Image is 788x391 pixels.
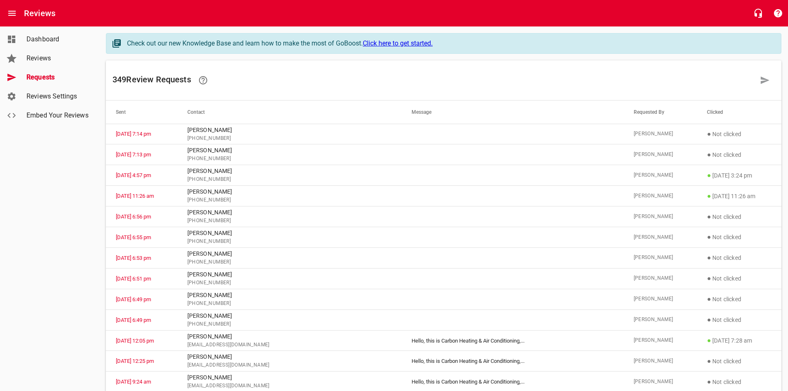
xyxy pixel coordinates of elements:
span: [PERSON_NAME] [634,316,687,324]
a: [DATE] 6:49 pm [116,317,151,323]
span: [PHONE_NUMBER] [187,175,392,184]
a: [DATE] 9:24 am [116,379,151,385]
th: Sent [106,101,177,124]
span: [EMAIL_ADDRESS][DOMAIN_NAME] [187,382,392,390]
a: Request a review [755,70,775,90]
a: Click here to get started. [363,39,433,47]
a: [DATE] 12:25 pm [116,358,154,364]
span: [PERSON_NAME] [634,378,687,386]
span: ● [707,316,711,324]
p: [PERSON_NAME] [187,270,392,279]
span: [PHONE_NUMBER] [187,155,392,163]
span: [PHONE_NUMBER] [187,279,392,287]
span: [PHONE_NUMBER] [187,258,392,266]
p: Not clicked [707,232,771,242]
a: Learn how requesting reviews can improve your online presence [193,70,213,90]
span: [PERSON_NAME] [634,274,687,283]
a: [DATE] 6:49 pm [116,296,151,302]
span: ● [707,213,711,221]
p: Not clicked [707,253,771,263]
span: Reviews Settings [26,91,89,101]
span: Dashboard [26,34,89,44]
button: Open drawer [2,3,22,23]
div: Check out our new Knowledge Base and learn how to make the most of GoBoost. [127,38,773,48]
p: [PERSON_NAME] [187,249,392,258]
span: ● [707,254,711,261]
p: Not clicked [707,356,771,366]
span: Requests [26,72,89,82]
th: Requested By [624,101,697,124]
span: [PERSON_NAME] [634,295,687,303]
span: [PERSON_NAME] [634,130,687,138]
a: [DATE] 6:55 pm [116,234,151,240]
p: [PERSON_NAME] [187,353,392,361]
p: [PERSON_NAME] [187,146,392,155]
p: [PERSON_NAME] [187,167,392,175]
a: [DATE] 11:26 am [116,193,154,199]
p: [DATE] 7:28 am [707,336,771,345]
span: [PHONE_NUMBER] [187,134,392,143]
span: [PERSON_NAME] [634,254,687,262]
h6: 349 Review Request s [113,70,755,90]
a: [DATE] 12:05 pm [116,338,154,344]
span: [PHONE_NUMBER] [187,300,392,308]
p: [PERSON_NAME] [187,373,392,382]
span: ● [707,357,711,365]
span: Reviews [26,53,89,63]
span: [PERSON_NAME] [634,233,687,242]
p: [PERSON_NAME] [187,187,392,196]
th: Clicked [697,101,781,124]
span: [PERSON_NAME] [634,357,687,365]
p: [PERSON_NAME] [187,312,392,320]
a: [DATE] 7:14 pm [116,131,151,137]
span: ● [707,171,711,179]
button: Support Portal [768,3,788,23]
p: Not clicked [707,150,771,160]
span: ● [707,336,711,344]
p: Not clicked [707,129,771,139]
span: Embed Your Reviews [26,110,89,120]
span: [PERSON_NAME] [634,336,687,345]
span: ● [707,233,711,241]
td: Hello, this is Carbon Heating & Air Conditioning, ... [402,351,624,372]
p: Not clicked [707,273,771,283]
span: ● [707,378,711,386]
span: [PERSON_NAME] [634,171,687,180]
p: [PERSON_NAME] [187,332,392,341]
th: Message [402,101,624,124]
p: [PERSON_NAME] [187,126,392,134]
p: Not clicked [707,315,771,325]
button: Live Chat [748,3,768,23]
td: Hello, this is Carbon Heating & Air Conditioning, ... [402,330,624,351]
p: Not clicked [707,377,771,387]
span: [PHONE_NUMBER] [187,320,392,329]
span: [PHONE_NUMBER] [187,237,392,246]
span: [PERSON_NAME] [634,213,687,221]
span: ● [707,130,711,138]
p: [PERSON_NAME] [187,291,392,300]
span: ● [707,295,711,303]
a: [DATE] 6:56 pm [116,213,151,220]
span: [PHONE_NUMBER] [187,217,392,225]
p: Not clicked [707,294,771,304]
a: [DATE] 6:53 pm [116,255,151,261]
p: Not clicked [707,212,771,222]
p: [DATE] 3:24 pm [707,170,771,180]
h6: Reviews [24,7,55,20]
span: [PERSON_NAME] [634,192,687,200]
th: Contact [177,101,402,124]
p: [PERSON_NAME] [187,208,392,217]
a: [DATE] 7:13 pm [116,151,151,158]
span: ● [707,192,711,200]
p: [DATE] 11:26 am [707,191,771,201]
span: [EMAIL_ADDRESS][DOMAIN_NAME] [187,361,392,369]
span: [EMAIL_ADDRESS][DOMAIN_NAME] [187,341,392,349]
a: [DATE] 6:51 pm [116,276,151,282]
p: [PERSON_NAME] [187,229,392,237]
span: [PERSON_NAME] [634,151,687,159]
span: ● [707,274,711,282]
span: [PHONE_NUMBER] [187,196,392,204]
span: ● [707,151,711,158]
a: [DATE] 4:57 pm [116,172,151,178]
